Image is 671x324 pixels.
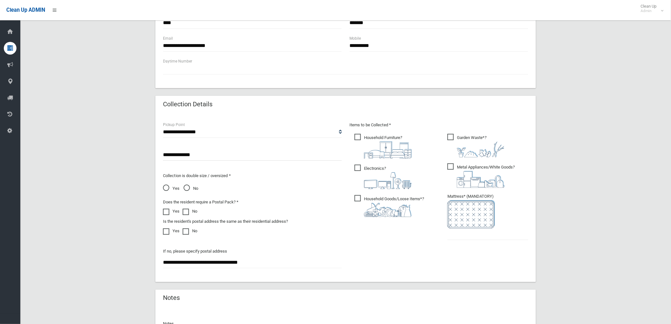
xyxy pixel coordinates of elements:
[447,200,495,228] img: e7408bece873d2c1783593a074e5cb2f.png
[457,135,505,157] i: ?
[163,248,227,255] label: If no, please specify postal address
[355,165,412,189] span: Electronics
[364,203,412,217] img: b13cc3517677393f34c0a387616ef184.png
[163,227,179,235] label: Yes
[184,185,198,192] span: No
[163,198,238,206] label: Does the resident require a Postal Pack? *
[364,196,424,217] i: ?
[163,185,179,192] span: Yes
[457,171,505,188] img: 36c1b0289cb1767239cdd3de9e694f19.png
[638,4,663,13] span: Clean Up
[364,135,412,159] i: ?
[155,292,187,304] header: Notes
[447,194,528,228] span: Mattress* (MANDATORY)
[364,142,412,159] img: aa9efdbe659d29b613fca23ba79d85cb.png
[163,172,342,180] p: Collection is double size / oversized *
[355,195,424,217] span: Household Goods/Loose Items*
[6,7,45,13] span: Clean Up ADMIN
[364,166,412,189] i: ?
[355,134,412,159] span: Household Furniture
[457,165,515,188] i: ?
[349,121,528,129] p: Items to be Collected *
[364,172,412,189] img: 394712a680b73dbc3d2a6a3a7ffe5a07.png
[155,98,220,110] header: Collection Details
[183,208,197,215] label: No
[641,9,657,13] small: Admin
[163,208,179,215] label: Yes
[447,163,515,188] span: Metal Appliances/White Goods
[163,218,288,225] label: Is the resident's postal address the same as their residential address?
[457,142,505,157] img: 4fd8a5c772b2c999c83690221e5242e0.png
[447,134,505,157] span: Garden Waste*
[183,227,197,235] label: No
